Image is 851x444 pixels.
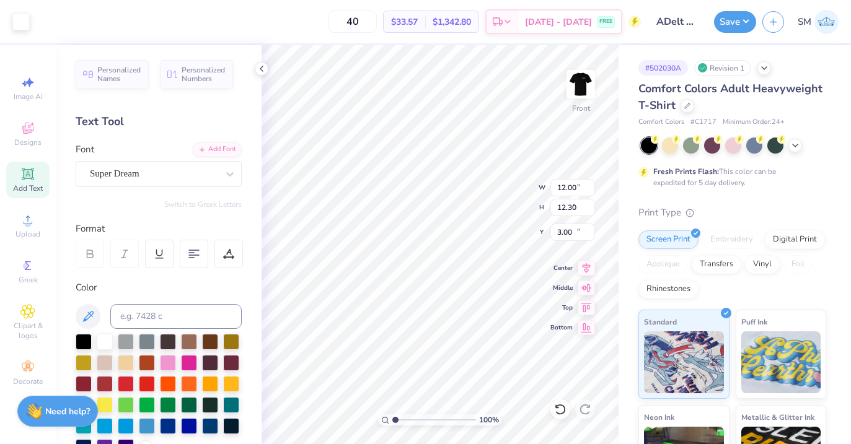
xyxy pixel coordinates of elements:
div: Add Font [193,142,242,157]
a: SM [798,10,839,34]
div: This color can be expedited for 5 day delivery. [653,166,806,188]
div: Screen Print [638,230,699,249]
div: Applique [638,255,688,274]
div: Text Tool [76,113,242,130]
span: Decorate [13,377,43,386]
div: Digital Print [765,230,825,249]
div: Print Type [638,206,826,220]
div: Vinyl [745,255,780,274]
span: Image AI [14,92,43,102]
span: 100 % [479,414,499,425]
span: $33.57 [391,15,418,28]
span: Standard [644,315,677,328]
span: Middle [550,284,573,292]
span: Minimum Order: 24 + [723,117,785,128]
label: Font [76,142,94,157]
span: Bottom [550,323,573,332]
span: Personalized Names [97,66,141,83]
div: Revision 1 [694,60,751,76]
span: $1,342.80 [433,15,471,28]
span: [DATE] - [DATE] [525,15,592,28]
button: Save [714,11,756,33]
span: Puff Ink [741,315,767,328]
img: Sean Marinc [814,10,839,34]
span: FREE [599,17,612,26]
span: Metallic & Glitter Ink [741,411,814,424]
div: Transfers [692,255,741,274]
span: # C1717 [690,117,717,128]
div: Front [572,103,590,114]
div: Rhinestones [638,280,699,298]
img: Puff Ink [741,331,821,393]
div: Color [76,281,242,295]
span: Top [550,303,573,312]
span: Clipart & logos [6,321,50,341]
div: Format [76,222,243,236]
div: Embroidery [702,230,761,249]
span: Greek [19,275,38,285]
img: Front [568,72,593,97]
span: Add Text [13,183,43,193]
span: Designs [14,137,42,147]
div: # 502030A [638,60,688,76]
span: Comfort Colors [638,117,684,128]
strong: Need help? [45,406,90,417]
span: Upload [15,229,40,239]
span: Center [550,264,573,272]
img: Standard [644,331,724,393]
span: Personalized Numbers [182,66,226,83]
button: Switch to Greek Letters [164,199,242,209]
div: Foil [783,255,813,274]
span: Neon Ink [644,411,674,424]
input: – – [328,11,377,33]
input: Untitled Design [647,9,708,34]
span: SM [798,15,811,29]
strong: Fresh Prints Flash: [653,167,719,176]
span: Comfort Colors Adult Heavyweight T-Shirt [638,81,822,113]
input: e.g. 7428 c [110,304,242,329]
